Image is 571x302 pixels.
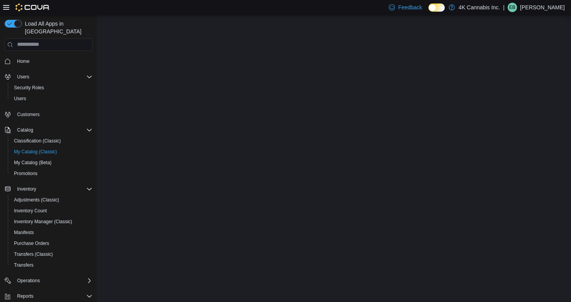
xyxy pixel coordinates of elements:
span: Users [14,72,92,82]
button: Operations [2,275,96,286]
a: My Catalog (Classic) [11,147,60,156]
span: Classification (Classic) [11,136,92,146]
a: Customers [14,110,43,119]
span: Load All Apps in [GEOGRAPHIC_DATA] [22,20,92,35]
button: Inventory [2,184,96,194]
span: Customers [14,109,92,119]
button: Inventory [14,184,39,194]
span: Manifests [11,228,92,237]
span: Inventory Count [14,208,47,214]
button: Inventory Manager (Classic) [8,216,96,227]
span: Feedback [398,3,422,11]
button: Purchase Orders [8,238,96,249]
span: Security Roles [14,85,44,91]
span: Transfers (Classic) [14,251,53,257]
span: Users [11,94,92,103]
span: Operations [17,278,40,284]
span: Adjustments (Classic) [14,197,59,203]
a: Adjustments (Classic) [11,195,62,205]
span: Home [17,58,30,64]
input: Dark Mode [428,3,445,12]
button: Reports [14,292,37,301]
button: Adjustments (Classic) [8,194,96,205]
button: Manifests [8,227,96,238]
button: My Catalog (Classic) [8,146,96,157]
button: Transfers [8,260,96,271]
a: Users [11,94,29,103]
span: Reports [17,293,33,299]
button: Users [2,71,96,82]
a: Transfers (Classic) [11,250,56,259]
a: Security Roles [11,83,47,92]
button: Reports [2,291,96,302]
button: Classification (Classic) [8,135,96,146]
span: Transfers (Classic) [11,250,92,259]
a: Inventory Count [11,206,50,215]
a: Inventory Manager (Classic) [11,217,75,226]
p: [PERSON_NAME] [520,3,565,12]
span: Promotions [11,169,92,178]
button: My Catalog (Beta) [8,157,96,168]
span: Adjustments (Classic) [11,195,92,205]
span: EB [509,3,515,12]
span: Customers [17,111,40,118]
span: My Catalog (Classic) [14,149,57,155]
button: Promotions [8,168,96,179]
a: My Catalog (Beta) [11,158,55,167]
a: Manifests [11,228,37,237]
span: Promotions [14,170,38,177]
span: My Catalog (Classic) [11,147,92,156]
span: My Catalog (Beta) [14,160,52,166]
p: 4K Cannabis Inc. [459,3,500,12]
span: Classification (Classic) [14,138,61,144]
span: Transfers [11,260,92,270]
button: Inventory Count [8,205,96,216]
span: Purchase Orders [11,239,92,248]
button: Transfers (Classic) [8,249,96,260]
span: Catalog [17,127,33,133]
span: Home [14,56,92,66]
span: Security Roles [11,83,92,92]
button: Customers [2,109,96,120]
div: Eric Bayne [508,3,517,12]
span: Users [17,74,29,80]
a: Classification (Classic) [11,136,64,146]
a: Purchase Orders [11,239,52,248]
span: Inventory [14,184,92,194]
p: | [503,3,505,12]
span: Inventory Manager (Classic) [14,219,72,225]
span: Inventory Count [11,206,92,215]
button: Security Roles [8,82,96,93]
span: Manifests [14,229,34,236]
button: Users [14,72,32,82]
a: Transfers [11,260,37,270]
img: Cova [16,3,50,11]
button: Home [2,56,96,67]
span: Inventory Manager (Classic) [11,217,92,226]
a: Home [14,57,33,66]
span: Operations [14,276,92,285]
span: Inventory [17,186,36,192]
span: Users [14,95,26,102]
span: Reports [14,292,92,301]
span: Purchase Orders [14,240,49,246]
button: Users [8,93,96,104]
span: Transfers [14,262,33,268]
a: Promotions [11,169,41,178]
span: My Catalog (Beta) [11,158,92,167]
button: Operations [14,276,43,285]
span: Catalog [14,125,92,135]
button: Catalog [2,125,96,135]
button: Catalog [14,125,36,135]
